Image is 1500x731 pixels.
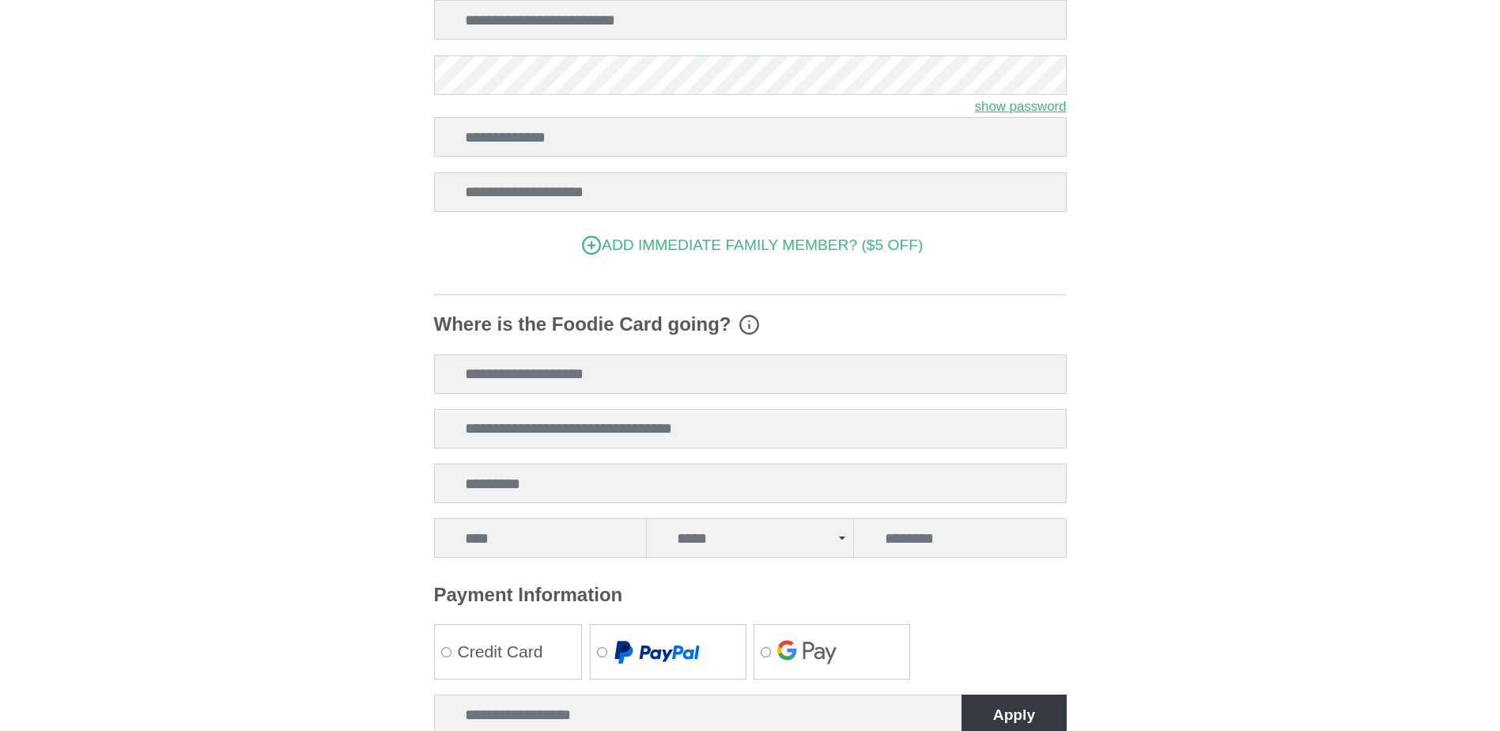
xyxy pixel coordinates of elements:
[435,623,582,680] label: Credit Card
[434,227,1067,264] button: Add immediate family member? ($5 off)
[975,99,1067,114] small: show password
[434,518,647,558] input: Enter city
[434,581,1067,609] legend: Payment Information
[853,518,1066,558] input: Enter Zip Code
[441,647,452,657] input: Credit Card
[975,95,1067,118] a: show password
[434,310,731,339] span: Where is the Foodie Card going?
